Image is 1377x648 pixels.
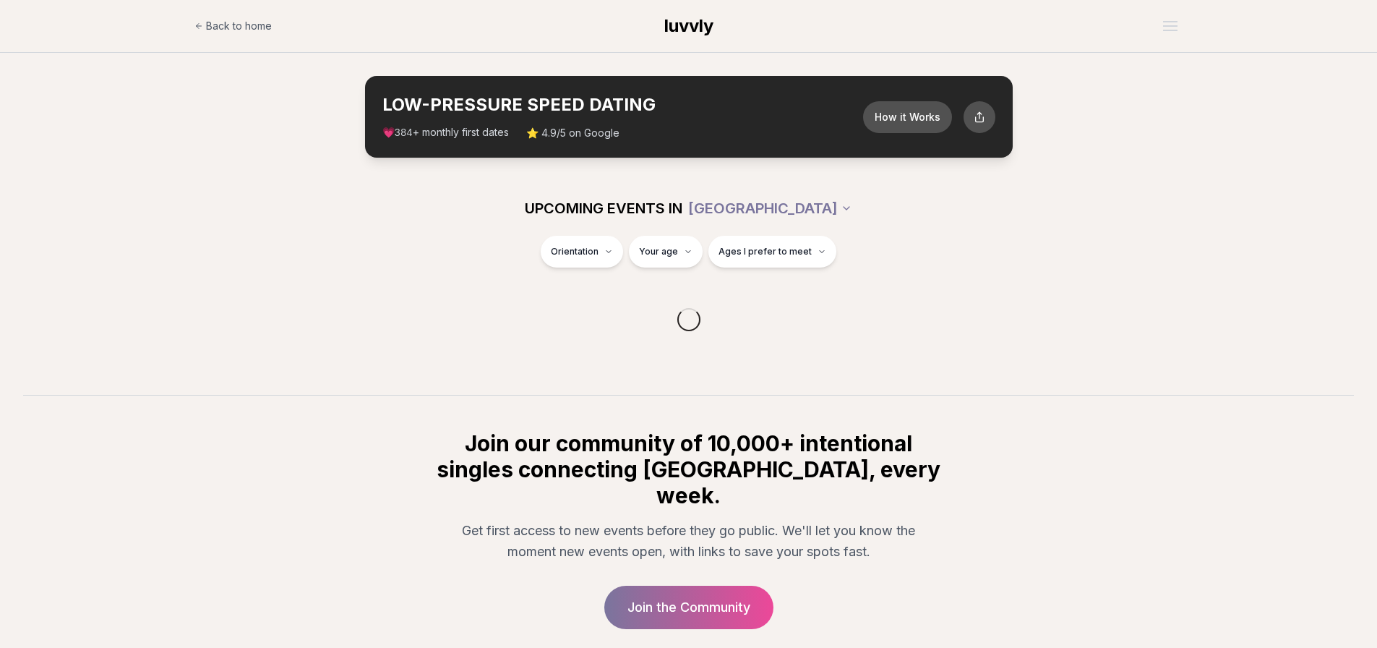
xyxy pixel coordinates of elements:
[708,236,836,268] button: Ages I prefer to meet
[718,246,812,257] span: Ages I prefer to meet
[688,192,852,224] button: [GEOGRAPHIC_DATA]
[382,125,509,140] span: 💗 + monthly first dates
[664,14,713,38] a: luvvly
[639,246,678,257] span: Your age
[1157,15,1183,37] button: Open menu
[446,520,932,563] p: Get first access to new events before they go public. We'll let you know the moment new events op...
[434,430,943,508] h2: Join our community of 10,000+ intentional singles connecting [GEOGRAPHIC_DATA], every week.
[629,236,703,268] button: Your age
[604,586,773,629] a: Join the Community
[664,15,713,36] span: luvvly
[525,198,682,218] span: UPCOMING EVENTS IN
[541,236,623,268] button: Orientation
[206,19,272,33] span: Back to home
[551,246,599,257] span: Orientation
[194,12,272,40] a: Back to home
[526,126,619,140] span: ⭐ 4.9/5 on Google
[395,127,413,139] span: 384
[382,93,863,116] h2: LOW-PRESSURE SPEED DATING
[863,101,952,133] button: How it Works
